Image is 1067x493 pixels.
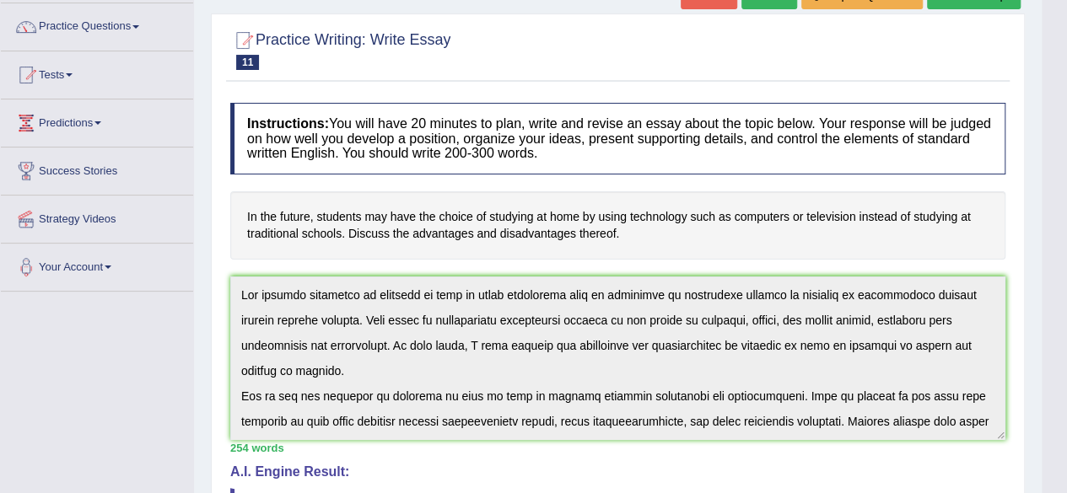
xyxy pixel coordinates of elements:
[1,99,193,142] a: Predictions
[247,116,329,131] b: Instructions:
[1,51,193,94] a: Tests
[1,147,193,190] a: Success Stories
[230,103,1005,174] h4: You will have 20 minutes to plan, write and revise an essay about the topic below. Your response ...
[1,244,193,286] a: Your Account
[1,3,193,46] a: Practice Questions
[230,440,1005,456] div: 254 words
[236,55,259,70] span: 11
[230,191,1005,260] h4: In the future, students may have the choice of studying at home by using technology such as compu...
[230,28,450,70] h2: Practice Writing: Write Essay
[230,464,1005,480] h4: A.I. Engine Result:
[1,196,193,238] a: Strategy Videos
